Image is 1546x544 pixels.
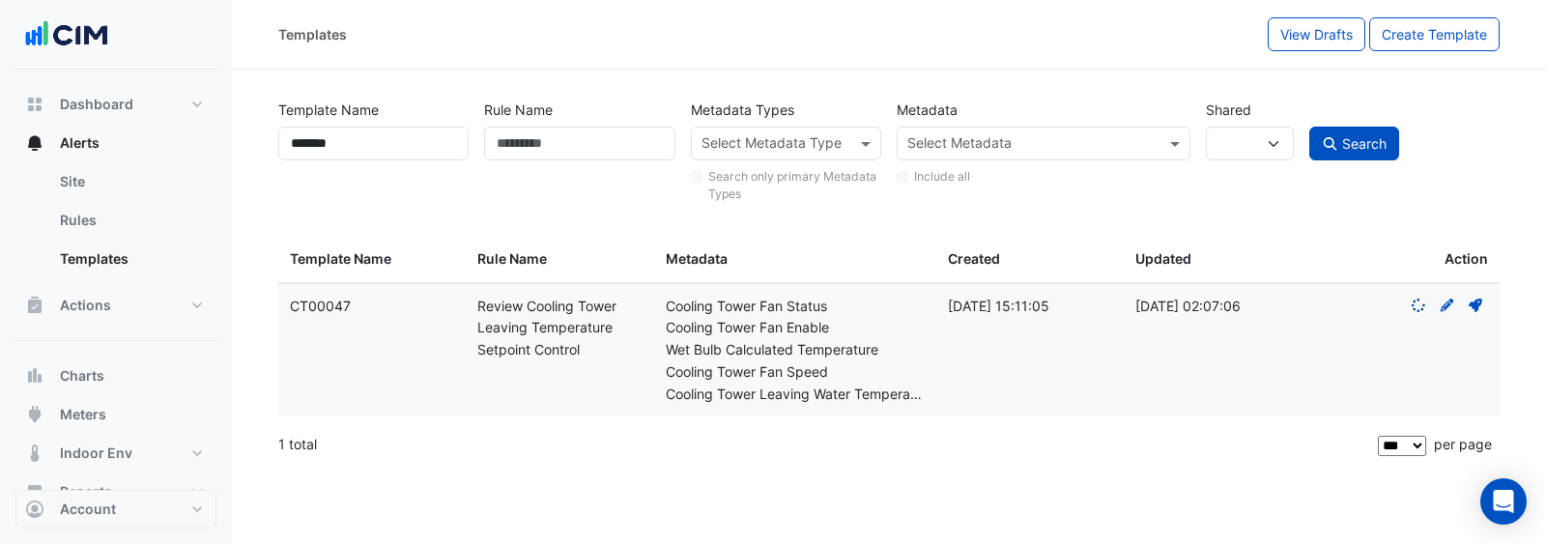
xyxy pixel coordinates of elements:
[15,395,216,434] button: Meters
[44,240,216,278] a: Templates
[1369,17,1500,51] button: Create Template
[477,296,642,361] div: Review Cooling Tower Leaving Temperature Setpoint Control
[666,384,925,406] div: Cooling Tower Leaving Water Temperature Setpoint
[1382,26,1487,43] span: Create Template
[691,93,794,127] label: Metadata Types
[25,444,44,463] app-icon: Indoor Env
[25,95,44,114] app-icon: Dashboard
[699,132,842,157] div: Select Metadata Type
[25,482,44,501] app-icon: Reports
[1342,135,1387,152] span: Search
[278,420,1374,469] div: 1 total
[1480,478,1527,525] div: Open Intercom Messenger
[60,366,104,386] span: Charts
[666,296,925,318] div: Cooling Tower Fan Status
[1135,250,1191,267] span: Updated
[1280,26,1353,43] span: View Drafts
[1410,298,1427,314] fa-icon: View
[948,296,1112,318] div: [DATE] 15:11:05
[484,93,553,127] label: Rule Name
[290,296,454,318] div: CT00047
[25,405,44,424] app-icon: Meters
[15,357,216,395] button: Charts
[1135,296,1300,318] div: [DATE] 02:07:06
[666,339,925,361] div: Wet Bulb Calculated Temperature
[60,95,133,114] span: Dashboard
[904,132,1012,157] div: Select Metadata
[60,444,132,463] span: Indoor Env
[15,162,216,286] div: Alerts
[666,361,925,384] div: Cooling Tower Fan Speed
[15,85,216,124] button: Dashboard
[15,286,216,325] button: Actions
[1268,17,1365,51] button: View Drafts
[290,250,391,267] span: Template Name
[15,434,216,472] button: Indoor Env
[25,366,44,386] app-icon: Charts
[60,482,112,501] span: Reports
[23,15,110,54] img: Company Logo
[60,296,111,315] span: Actions
[25,296,44,315] app-icon: Actions
[1467,298,1484,314] fa-icon: Deploy
[1434,436,1492,452] span: per page
[15,472,216,511] button: Reports
[897,93,958,127] label: Metadata
[60,133,100,153] span: Alerts
[477,250,547,267] span: Rule Name
[15,490,216,529] button: Account
[1439,298,1456,314] fa-icon: Create Draft - to edit a template, you first need to create a draft, and then submit it for appro...
[708,168,881,204] label: Search only primary Metadata Types
[15,124,216,162] button: Alerts
[278,93,379,127] label: Template Name
[1206,93,1251,127] label: Shared
[666,317,925,339] div: Cooling Tower Fan Enable
[60,500,116,519] span: Account
[44,201,216,240] a: Rules
[25,133,44,153] app-icon: Alerts
[666,250,728,267] span: Metadata
[1309,127,1400,160] button: Search
[1445,248,1488,271] span: Action
[278,24,347,44] div: Templates
[948,250,1000,267] span: Created
[914,168,970,186] label: Include all
[60,405,106,424] span: Meters
[44,162,216,201] a: Site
